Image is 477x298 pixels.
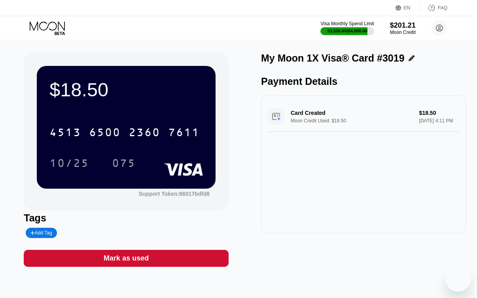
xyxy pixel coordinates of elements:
div: $3,526.60 / $4,000.00 [327,28,367,33]
div: Add Tag [26,228,57,238]
div: Visa Monthly Spend Limit [320,21,374,26]
div: 10/25 [44,153,95,173]
div: Mark as used [24,250,229,267]
div: 4513 [49,127,81,140]
div: 6500 [89,127,121,140]
div: 2360 [129,127,160,140]
div: Support Token: 86017bdfd8 [139,191,210,197]
div: My Moon 1X Visa® Card #3019 [261,52,405,64]
div: EN [396,4,420,12]
div: Mark as used [104,254,149,263]
div: $201.21Moon Credit [390,21,416,35]
div: Payment Details [261,76,466,87]
div: Tags [24,212,229,224]
div: FAQ [438,5,447,11]
div: 7611 [168,127,200,140]
div: Visa Monthly Spend Limit$3,526.60/$4,000.00 [320,21,374,35]
div: 075 [106,153,142,173]
div: 10/25 [49,158,89,171]
div: $201.21 [390,21,416,30]
div: Add Tag [30,230,52,236]
div: 075 [112,158,136,171]
div: FAQ [420,4,447,12]
div: $18.50 [49,79,203,101]
div: Support Token:86017bdfd8 [139,191,210,197]
div: EN [404,5,411,11]
div: 4513650023607611 [45,122,204,142]
div: Moon Credit [390,30,416,35]
iframe: Button to launch messaging window [445,266,471,292]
